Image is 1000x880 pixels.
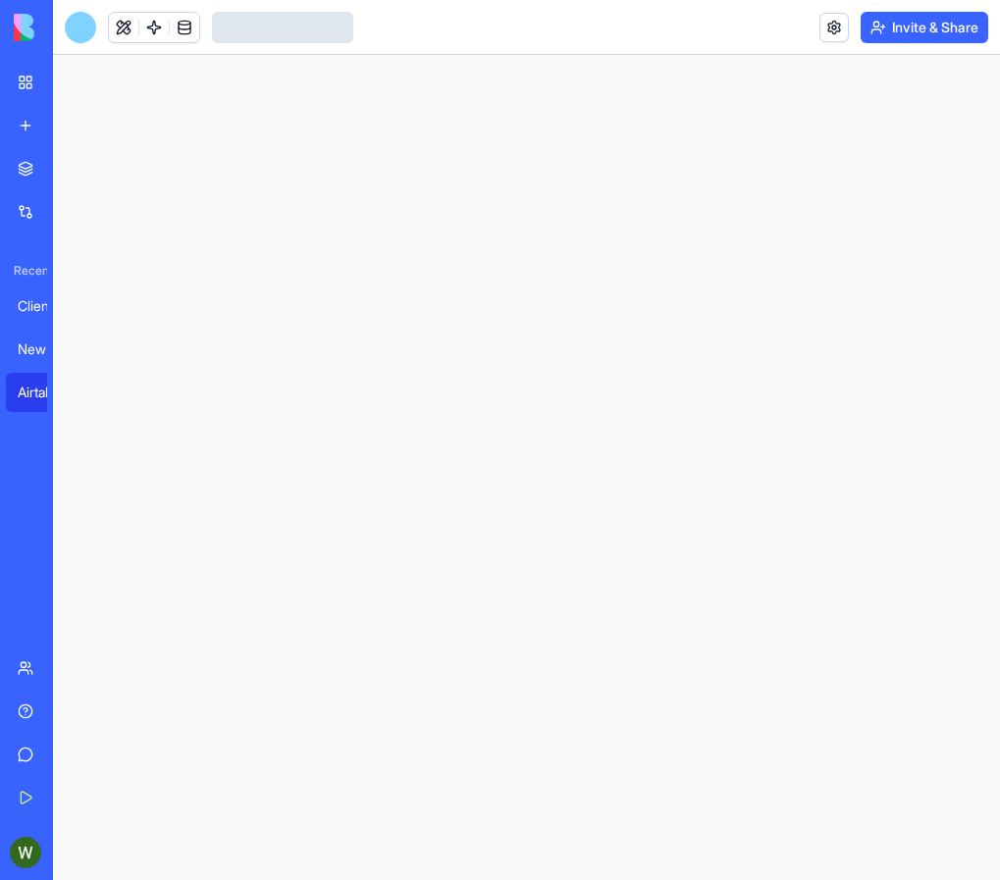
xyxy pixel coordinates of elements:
a: Client Notes Tracker [6,286,84,326]
img: ACg8ocJfX902z323eJv0WgYs8to-prm3hRyyT9LVmbu9YU5sKTReeg=s96-c [10,837,41,868]
a: Airtable Project Dashboard [6,373,84,412]
div: New App [18,339,73,359]
div: Client Notes Tracker [18,296,73,316]
span: Recent [6,263,47,279]
img: logo [14,14,135,41]
button: Invite & Share [861,12,988,43]
a: New App [6,330,84,369]
div: Airtable Project Dashboard [18,383,73,402]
